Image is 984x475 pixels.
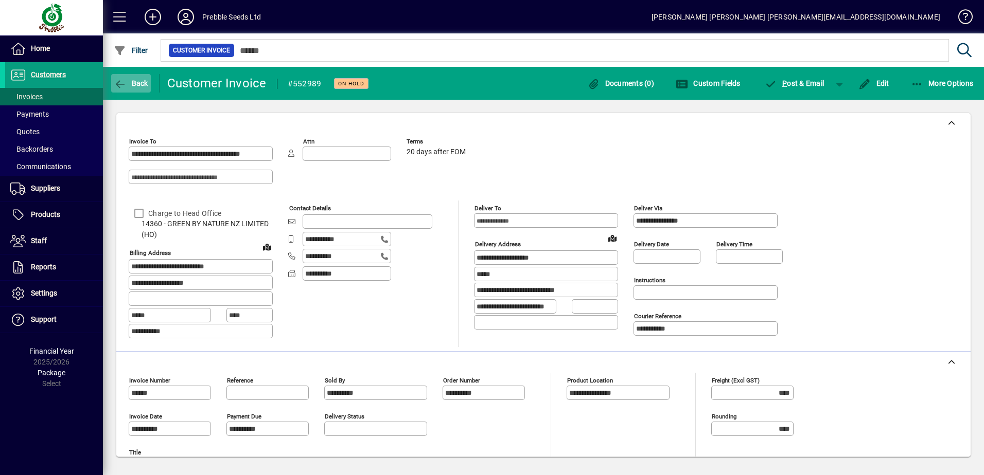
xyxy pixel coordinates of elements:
span: Terms [407,138,468,145]
div: #552989 [288,76,322,92]
a: Suppliers [5,176,103,202]
a: View on map [604,230,621,246]
mat-label: Invoice date [129,412,162,419]
span: Suppliers [31,184,60,192]
span: 14360 - GREEN BY NATURE NZ LIMITED (HO) [129,218,273,240]
span: Financial Year [29,347,74,355]
a: View on map [259,239,275,255]
span: Reports [31,263,56,271]
mat-label: Delivery time [716,241,752,248]
mat-label: Invoice number [129,376,170,383]
span: Payments [10,110,49,118]
mat-label: Sold by [325,376,345,383]
span: Communications [10,162,71,171]
button: More Options [908,74,976,93]
button: Edit [856,74,892,93]
span: Backorders [10,145,53,153]
mat-label: Courier Reference [634,313,681,320]
mat-label: Attn [303,138,314,145]
span: Quotes [10,127,40,136]
span: Custom Fields [676,79,741,87]
button: Post & Email [760,74,830,93]
a: Communications [5,158,103,175]
a: Settings [5,281,103,306]
span: Customers [31,70,66,79]
button: Filter [111,41,151,60]
app-page-header-button: Back [103,74,160,93]
mat-label: Delivery status [325,412,364,419]
mat-label: Title [129,448,141,455]
span: P [782,79,787,87]
a: Knowledge Base [951,2,971,35]
mat-label: Delivery date [634,241,669,248]
mat-label: Deliver via [634,205,662,212]
button: Custom Fields [673,74,743,93]
span: Customer Invoice [173,45,230,56]
mat-label: Freight (excl GST) [712,376,760,383]
button: Add [136,8,169,26]
span: Filter [114,46,148,54]
button: Back [111,74,151,93]
mat-label: Reference [227,376,253,383]
a: Backorders [5,140,103,158]
a: Invoices [5,88,103,105]
span: Invoices [10,93,43,101]
button: Documents (0) [585,74,657,93]
span: Package [38,369,65,377]
a: Staff [5,228,103,254]
mat-label: Rounding [712,412,736,419]
span: Home [31,44,50,52]
mat-label: Deliver To [475,205,501,212]
mat-label: Payment due [227,412,261,419]
a: Products [5,202,103,228]
div: Customer Invoice [167,75,267,92]
span: Products [31,210,60,218]
span: More Options [911,79,974,87]
button: Profile [169,8,202,26]
span: Back [114,79,148,87]
span: Staff [31,236,47,245]
mat-label: Order number [443,376,480,383]
a: Reports [5,254,103,280]
a: Support [5,307,103,333]
mat-label: Instructions [634,277,665,284]
span: 20 days after EOM [407,148,466,156]
span: Settings [31,289,57,297]
span: Support [31,315,57,323]
mat-label: Invoice To [129,138,156,145]
span: Edit [858,79,889,87]
mat-label: Product location [567,376,613,383]
span: ost & Email [765,79,824,87]
a: Quotes [5,123,103,140]
a: Home [5,36,103,62]
span: On hold [338,80,364,87]
a: Payments [5,105,103,123]
div: Prebble Seeds Ltd [202,9,261,25]
span: Documents (0) [587,79,654,87]
div: [PERSON_NAME] [PERSON_NAME] [PERSON_NAME][EMAIL_ADDRESS][DOMAIN_NAME] [652,9,940,25]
